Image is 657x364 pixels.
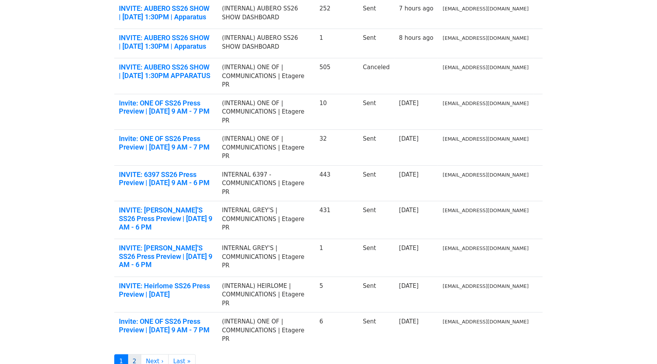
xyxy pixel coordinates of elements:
a: INVITE: 6397 SS26 Press Preview | [DATE] 9 AM - 6 PM [119,170,213,187]
a: INVITE: Heirlome SS26 Press Preview | [DATE] [119,282,213,298]
td: (INTERNAL) ONE OF | COMMUNICATIONS | Etagere PR [217,130,315,166]
td: Sent [358,130,395,166]
a: [DATE] [399,100,419,107]
a: [DATE] [399,318,419,325]
td: (INTERNAL) ONE OF | COMMUNICATIONS | Etagere PR [217,94,315,130]
td: 443 [315,165,359,201]
td: 5 [315,277,359,313]
a: INVITE: [PERSON_NAME]'S SS26 Press Preview | [DATE] 9 AM - 6 PM [119,206,213,231]
small: [EMAIL_ADDRESS][DOMAIN_NAME] [443,100,529,106]
a: Invite: ONE OF SS26 Press Preview | [DATE] 9 AM - 7 PM [119,99,213,116]
a: [DATE] [399,207,419,214]
small: [EMAIL_ADDRESS][DOMAIN_NAME] [443,172,529,178]
a: [DATE] [399,135,419,142]
a: [DATE] [399,282,419,289]
td: Sent [358,239,395,277]
td: 505 [315,58,359,94]
td: 32 [315,130,359,166]
td: 10 [315,94,359,130]
td: INTERNAL GREY'S | COMMUNICATIONS | Etagere PR [217,201,315,239]
a: INVITE: AUBERO SS26 SHOW | [DATE] 1:30PM | Apparatus [119,34,213,50]
a: INVITE: AUBERO SS26 SHOW | [DATE] 1:30PM | Apparatus [119,4,213,21]
a: INVITE: [PERSON_NAME]'S SS26 Press Preview | [DATE] 9 AM - 6 PM [119,244,213,269]
td: (INTERNAL) ONE OF | COMMUNICATIONS | Etagere PR [217,313,315,348]
small: [EMAIL_ADDRESS][DOMAIN_NAME] [443,319,529,325]
small: [EMAIL_ADDRESS][DOMAIN_NAME] [443,6,529,12]
td: Sent [358,165,395,201]
td: INTERNAL GREY'S | COMMUNICATIONS | Etagere PR [217,239,315,277]
a: [DATE] [399,245,419,252]
a: 8 hours ago [399,34,433,41]
td: 1 [315,29,359,58]
td: (INTERNAL) HEIRLOME | COMMUNICATIONS | Etagere PR [217,277,315,313]
a: INVITE: AUBERO SS26 SHOW | [DATE] 1:30PM APPARATUS [119,63,213,80]
td: Sent [358,201,395,239]
a: [DATE] [399,171,419,178]
td: 431 [315,201,359,239]
small: [EMAIL_ADDRESS][DOMAIN_NAME] [443,245,529,251]
td: Sent [358,277,395,313]
td: 6 [315,313,359,348]
iframe: Chat Widget [618,327,657,364]
td: Sent [358,29,395,58]
td: 1 [315,239,359,277]
td: (INTERNAL) AUBERO SS26 SHOW DASHBOARD [217,29,315,58]
a: 7 hours ago [399,5,433,12]
td: INTERNAL 6397 - COMMUNICATIONS | Etagere PR [217,165,315,201]
small: [EMAIL_ADDRESS][DOMAIN_NAME] [443,136,529,142]
td: Sent [358,94,395,130]
small: [EMAIL_ADDRESS][DOMAIN_NAME] [443,65,529,70]
td: (INTERNAL) ONE OF | COMMUNICATIONS | Etagere PR [217,58,315,94]
td: Canceled [358,58,395,94]
td: Sent [358,313,395,348]
small: [EMAIL_ADDRESS][DOMAIN_NAME] [443,208,529,213]
small: [EMAIL_ADDRESS][DOMAIN_NAME] [443,35,529,41]
small: [EMAIL_ADDRESS][DOMAIN_NAME] [443,283,529,289]
a: Invite: ONE OF SS26 Press Preview | [DATE] 9 AM - 7 PM [119,134,213,151]
a: Invite: ONE OF SS26 Press Preview | [DATE] 9 AM - 7 PM [119,317,213,334]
